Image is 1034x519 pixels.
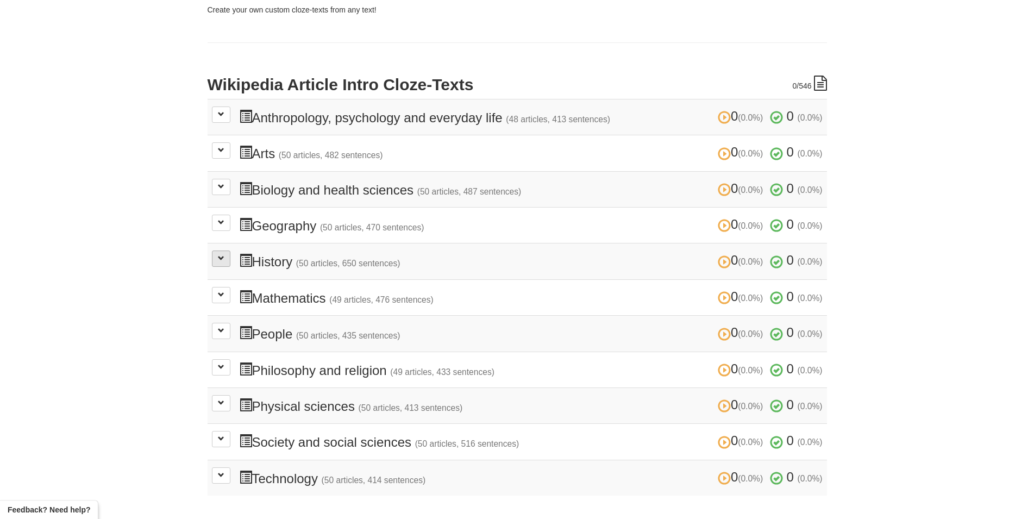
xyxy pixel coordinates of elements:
small: (0.0%) [798,149,823,158]
h3: Arts [239,145,823,161]
span: 0 [718,109,767,123]
small: (50 articles, 482 sentences) [279,151,383,160]
span: 0 [718,145,767,159]
span: 0 [718,361,767,376]
small: (50 articles, 516 sentences) [415,439,519,448]
small: (0.0%) [738,293,763,303]
small: (0.0%) [798,437,823,447]
small: (50 articles, 650 sentences) [296,259,400,268]
p: Create your own custom cloze-texts from any text! [208,4,827,15]
small: (0.0%) [738,149,763,158]
h3: Physical sciences [239,398,823,414]
h3: Biology and health sciences [239,182,823,197]
span: 0 [787,217,794,232]
span: 0 [787,433,794,448]
small: (0.0%) [738,185,763,195]
small: (50 articles, 413 sentences) [359,403,463,412]
h3: Anthropology, psychology and everyday life [239,109,823,125]
small: (0.0%) [738,437,763,447]
h3: Technology [239,470,823,486]
small: (0.0%) [738,402,763,411]
small: (0.0%) [798,366,823,375]
h3: Geography [239,217,823,233]
h3: History [239,253,823,269]
small: (0.0%) [798,329,823,339]
span: 0 [787,145,794,159]
small: (0.0%) [738,329,763,339]
small: (0.0%) [738,113,763,122]
h2: Wikipedia Article Intro Cloze-Texts [208,76,827,93]
span: 0 [718,181,767,196]
span: 0 [718,433,767,448]
small: (0.0%) [798,474,823,483]
span: 0 [718,325,767,340]
small: (48 articles, 413 sentences) [506,115,610,124]
span: 0 [718,397,767,412]
span: 0 [718,217,767,232]
span: 0 [718,470,767,484]
span: 0 [787,325,794,340]
span: 0 [787,109,794,123]
small: (0.0%) [798,257,823,266]
span: Open feedback widget [8,504,90,515]
small: (0.0%) [798,293,823,303]
span: 0 [787,253,794,267]
small: (0.0%) [738,221,763,230]
small: (49 articles, 433 sentences) [390,367,494,377]
small: (49 articles, 476 sentences) [329,295,434,304]
small: (0.0%) [738,366,763,375]
span: 0 [787,181,794,196]
small: (50 articles, 487 sentences) [417,187,522,196]
small: (0.0%) [798,113,823,122]
small: (0.0%) [738,257,763,266]
span: 0 [787,470,794,484]
span: 0 [787,361,794,376]
small: (0.0%) [798,221,823,230]
small: (0.0%) [798,185,823,195]
h3: Society and social sciences [239,434,823,449]
small: (50 articles, 470 sentences) [320,223,424,232]
h3: Philosophy and religion [239,362,823,378]
span: 0 [718,289,767,304]
h3: People [239,326,823,341]
span: 0 [787,397,794,412]
span: 0 [718,253,767,267]
span: 0 [792,82,797,90]
div: /546 [792,76,826,91]
small: (50 articles, 435 sentences) [296,331,400,340]
span: 0 [787,289,794,304]
small: (0.0%) [798,402,823,411]
h3: Mathematics [239,290,823,305]
small: (50 articles, 414 sentences) [322,476,426,485]
small: (0.0%) [738,474,763,483]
